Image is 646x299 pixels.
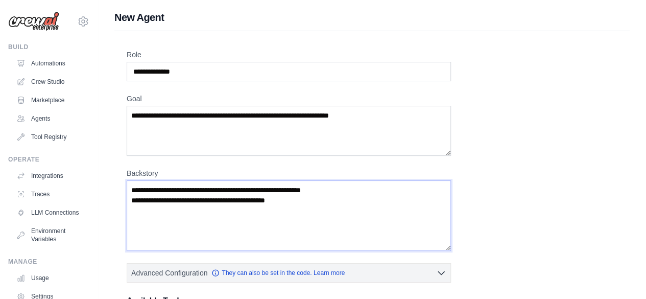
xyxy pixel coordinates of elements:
a: They can also be set in the code. Learn more [211,269,345,277]
div: Build [8,43,89,51]
a: Usage [12,270,89,286]
div: Manage [8,258,89,266]
button: Advanced Configuration They can also be set in the code. Learn more [127,264,450,282]
label: Goal [127,94,451,104]
img: Logo [8,12,59,31]
label: Backstory [127,168,451,178]
a: Environment Variables [12,223,89,247]
span: Advanced Configuration [131,268,207,278]
a: Agents [12,110,89,127]
a: Marketplace [12,92,89,108]
a: Crew Studio [12,74,89,90]
div: Operate [8,155,89,164]
h1: New Agent [114,10,630,25]
a: Traces [12,186,89,202]
a: LLM Connections [12,204,89,221]
a: Integrations [12,168,89,184]
a: Tool Registry [12,129,89,145]
label: Role [127,50,451,60]
a: Automations [12,55,89,72]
